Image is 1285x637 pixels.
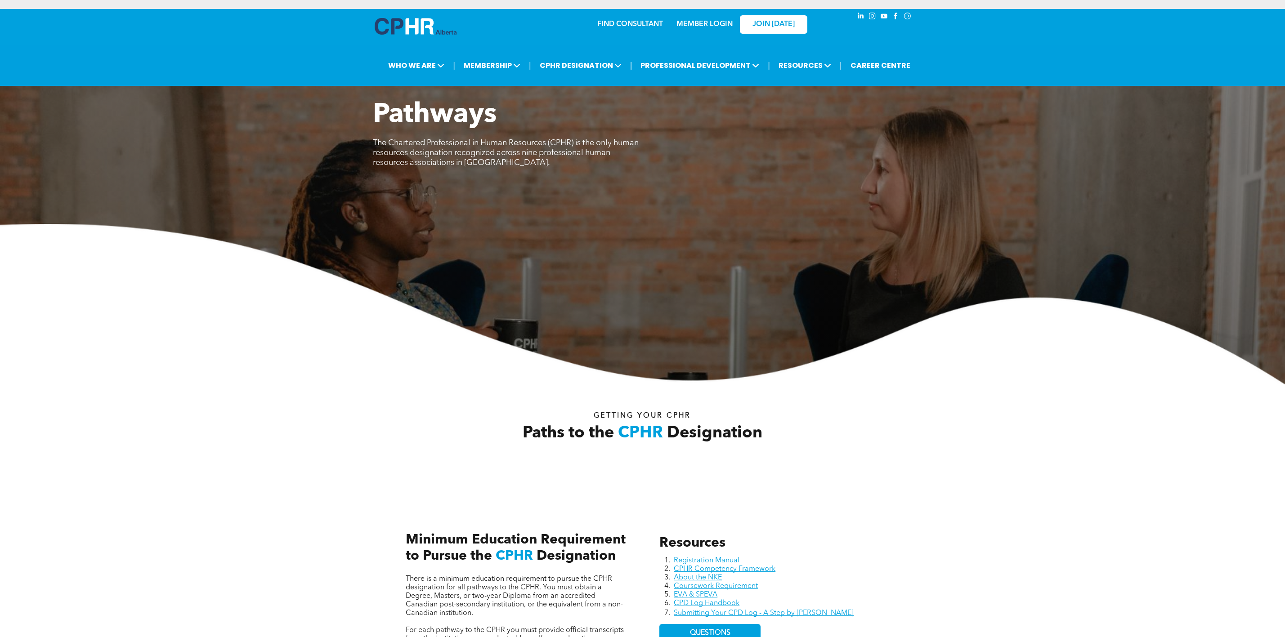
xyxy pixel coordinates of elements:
[638,57,762,74] span: PROFESSIONAL DEVELOPMENT
[848,57,913,74] a: CAREER CENTRE
[768,56,770,75] li: |
[840,56,842,75] li: |
[667,425,762,441] span: Designation
[752,20,795,29] span: JOIN [DATE]
[537,57,624,74] span: CPHR DESIGNATION
[740,15,807,34] a: JOIN [DATE]
[674,591,717,598] a: EVA & SPEVA
[375,18,457,35] img: A blue and white logo for cp alberta
[618,425,663,441] span: CPHR
[674,610,854,617] a: Submitting Your CPD Log - A Step by [PERSON_NAME]
[856,11,866,23] a: linkedin
[630,56,632,75] li: |
[373,102,497,129] span: Pathways
[496,549,533,563] span: CPHR
[879,11,889,23] a: youtube
[659,536,725,550] span: Resources
[406,575,623,617] span: There is a minimum education requirement to pursue the CPHR designation for all pathways to the C...
[674,583,758,590] a: Coursework Requirement
[537,549,616,563] span: Designation
[523,425,614,441] span: Paths to the
[674,574,722,581] a: About the NKE
[373,139,639,167] span: The Chartered Professional in Human Resources (CPHR) is the only human resources designation reco...
[903,11,913,23] a: Social network
[453,56,455,75] li: |
[406,533,626,563] span: Minimum Education Requirement to Pursue the
[461,57,523,74] span: MEMBERSHIP
[674,566,775,573] a: CPHR Competency Framework
[597,21,663,28] a: FIND CONSULTANT
[891,11,901,23] a: facebook
[674,557,739,564] a: Registration Manual
[385,57,447,74] span: WHO WE ARE
[868,11,878,23] a: instagram
[676,21,733,28] a: MEMBER LOGIN
[776,57,834,74] span: RESOURCES
[529,56,531,75] li: |
[674,600,739,607] a: CPD Log Handbook
[594,412,691,419] span: Getting your Cphr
